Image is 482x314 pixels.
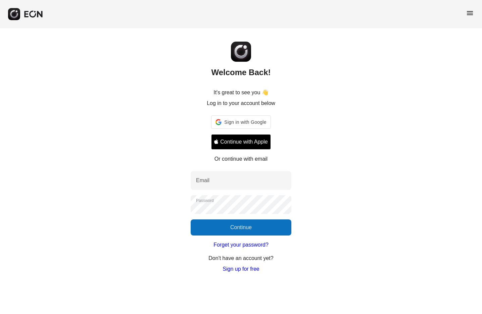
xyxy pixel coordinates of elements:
button: Continue [191,219,291,235]
a: Forget your password? [213,241,269,249]
span: Sign in with Google [224,118,266,126]
label: Email [196,176,209,185]
h2: Welcome Back! [211,67,271,78]
p: Or continue with email [214,155,268,163]
button: Signin with apple ID [211,134,271,150]
span: menu [466,9,474,17]
p: Don't have an account yet? [208,254,273,262]
label: Password [196,198,214,203]
div: Sign in with Google [211,115,271,129]
p: It's great to see you 👋 [213,89,269,97]
a: Sign up for free [223,265,259,273]
p: Log in to your account below [207,99,275,107]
